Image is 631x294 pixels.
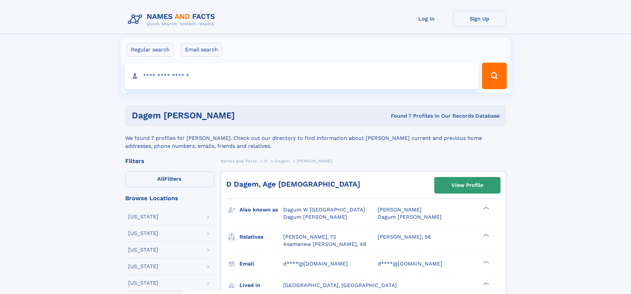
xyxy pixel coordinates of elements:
[128,231,158,236] div: [US_STATE]
[275,157,289,165] a: Dagem
[125,11,221,29] img: Logo Names and Facts
[127,43,174,57] label: Regular search
[482,260,490,264] div: ❯
[239,231,283,243] h3: Relatives
[451,178,483,193] div: View Profile
[378,214,442,220] span: Dagum [PERSON_NAME]
[125,158,214,164] div: Filters
[453,11,506,27] a: Sign Up
[128,264,158,269] div: [US_STATE]
[313,112,500,120] div: Found 7 Profiles In Our Records Database
[378,233,431,241] a: [PERSON_NAME], 56
[482,63,506,89] button: Search Button
[400,11,453,27] a: Log In
[435,177,500,193] a: View Profile
[128,247,158,253] div: [US_STATE]
[297,159,332,163] span: [PERSON_NAME]
[283,233,336,241] a: [PERSON_NAME], 72
[221,157,257,165] a: Names and Facts
[275,159,289,163] span: Dagem
[283,241,366,248] a: Asamenew [PERSON_NAME], 48
[125,171,214,187] label: Filters
[482,233,490,237] div: ❯
[482,206,490,210] div: ❯
[264,157,268,165] a: D
[283,282,397,288] span: [GEOGRAPHIC_DATA], [GEOGRAPHIC_DATA]
[125,63,479,89] input: search input
[128,214,158,219] div: [US_STATE]
[283,214,347,220] span: Dagum [PERSON_NAME]
[283,206,365,213] span: Dagum W [GEOGRAPHIC_DATA]
[181,43,222,57] label: Email search
[239,204,283,215] h3: Also known as
[226,180,360,188] a: D Dagem, Age [DEMOGRAPHIC_DATA]
[239,258,283,269] h3: Email
[378,206,422,213] span: [PERSON_NAME]
[239,280,283,291] h3: Lived in
[125,195,214,201] div: Browse Locations
[482,281,490,286] div: ❯
[128,280,158,286] div: [US_STATE]
[125,126,506,150] div: We found 7 profiles for [PERSON_NAME]. Check out our directory to find information about [PERSON_...
[157,176,164,182] span: All
[264,159,268,163] span: D
[132,111,313,120] h1: dagem [PERSON_NAME]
